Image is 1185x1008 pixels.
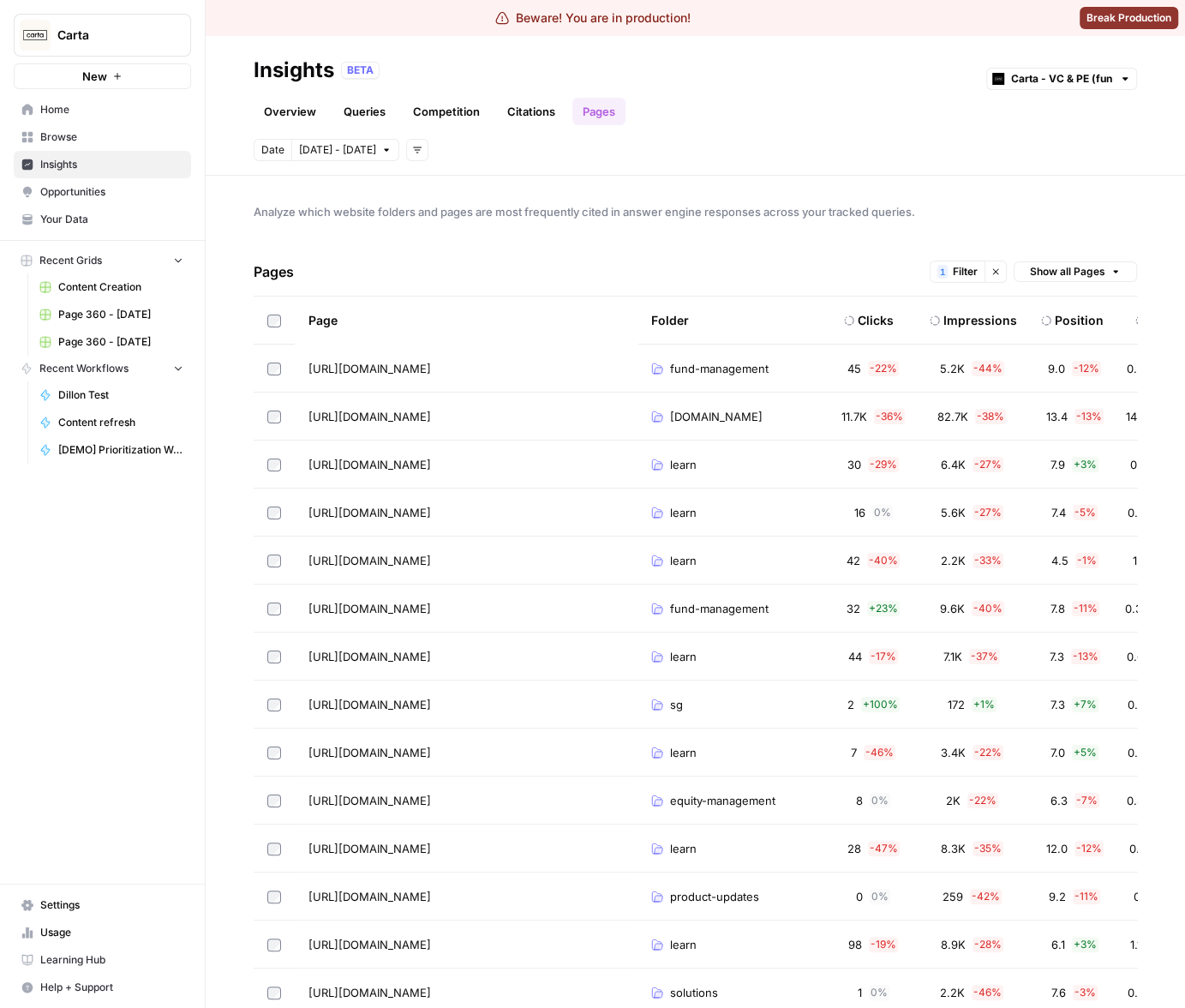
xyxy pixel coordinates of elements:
[1046,408,1068,425] span: 13.4
[32,436,191,464] a: [DEMO] Prioritization Workflow for creation
[941,936,966,953] span: 8.9K
[32,381,191,409] a: Dillon Test
[858,312,894,329] div: Clicks
[1048,360,1065,377] span: 9.0
[1051,984,1066,1001] span: 7.6
[874,409,905,424] span: - 36 %
[670,408,763,425] span: [DOMAIN_NAME]
[1050,648,1064,665] span: 7.3
[848,936,862,953] span: 98
[497,98,566,125] a: Citations
[973,937,1003,952] span: - 28 %
[869,985,889,1000] span: 0 %
[1073,889,1100,904] span: - 11 %
[868,361,899,376] span: - 22 %
[58,415,183,430] span: Content refresh
[940,984,965,1001] span: 2.2K
[341,62,380,79] div: BETA
[572,98,625,125] a: Pages
[14,206,191,233] a: Your Data
[40,980,183,995] span: Help + Support
[973,841,1003,856] span: - 35 %
[308,888,431,905] span: [URL][DOMAIN_NAME]
[1126,408,1165,425] span: 14.20%
[14,14,191,57] button: Workspace: Carta
[308,984,431,1001] span: [URL][DOMAIN_NAME]
[1055,312,1104,329] div: Position
[299,142,376,158] span: [DATE] - [DATE]
[1051,504,1066,521] span: 7.4
[308,792,431,809] span: [URL][DOMAIN_NAME]
[1071,649,1100,664] span: - 13 %
[941,504,966,521] span: 5.6K
[1072,697,1098,712] span: + 7 %
[847,456,861,473] span: 30
[82,68,107,85] span: New
[941,552,966,569] span: 2.2K
[254,57,334,84] div: Insights
[1128,696,1162,713] span: 0.97%
[670,936,697,953] span: learn
[40,184,183,200] span: Opportunities
[1072,361,1101,376] span: - 12 %
[856,888,863,905] span: 0
[1072,745,1098,760] span: + 5 %
[254,98,326,125] a: Overview
[39,253,102,268] span: Recent Grids
[940,265,945,279] span: 1
[14,946,191,974] a: Learning Hub
[1050,696,1065,713] span: 7.3
[940,360,965,377] span: 5.2K
[40,925,183,940] span: Usage
[651,297,689,344] div: Folder
[869,649,898,664] span: - 17 %
[867,601,900,616] span: + 23 %
[1030,264,1105,279] span: Show all Pages
[308,504,431,521] span: [URL][DOMAIN_NAME]
[870,889,890,904] span: 0 %
[254,203,1137,220] span: Analyze which website folders and pages are most frequently cited in answer engine responses acro...
[58,387,183,403] span: Dillon Test
[308,936,431,953] span: [URL][DOMAIN_NAME]
[1125,600,1160,617] span: 0.32%
[872,505,893,520] span: 0 %
[868,841,900,856] span: - 47 %
[58,279,183,295] span: Content Creation
[670,648,697,665] span: learn
[1072,601,1099,616] span: - 11 %
[930,261,985,283] button: 1Filter
[1051,552,1068,569] span: 4.5
[308,360,431,377] span: [URL][DOMAIN_NAME]
[308,456,431,473] span: [URL][DOMAIN_NAME]
[1130,936,1159,953] span: 1.13%
[1046,840,1068,857] span: 12.0
[1074,409,1104,424] span: - 13 %
[854,504,865,521] span: 16
[32,301,191,328] a: Page 360 - [DATE]
[40,157,183,172] span: Insights
[14,919,191,946] a: Usage
[1086,10,1171,26] span: Break Production
[40,212,183,227] span: Your Data
[495,9,691,27] div: Beware! You are in production!
[670,840,697,857] span: learn
[975,409,1006,424] span: - 38 %
[943,888,963,905] span: 259
[972,697,996,712] span: + 1 %
[1128,504,1163,521] span: 0.28%
[14,891,191,919] a: Settings
[1051,936,1065,953] span: 6.1
[1133,552,1165,569] span: 1.88%
[941,456,966,473] span: 6.4K
[972,985,1003,1000] span: - 46 %
[308,600,431,617] span: [URL][DOMAIN_NAME]
[861,697,900,712] span: + 100 %
[670,696,683,713] span: sg
[1050,600,1065,617] span: 7.8
[403,98,490,125] a: Competition
[1073,985,1098,1000] span: - 3 %
[14,356,191,381] button: Recent Workflows
[14,123,191,151] a: Browse
[14,63,191,89] button: New
[1128,744,1163,761] span: 0.20%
